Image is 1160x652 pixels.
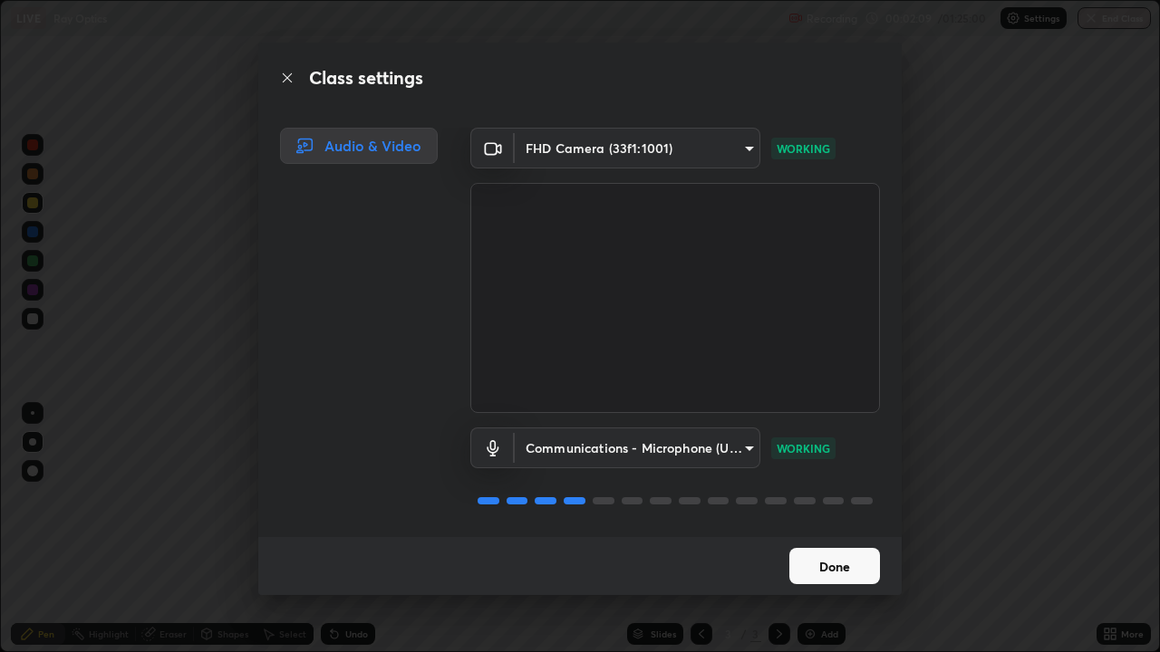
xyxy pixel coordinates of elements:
button: Done [789,548,880,584]
div: FHD Camera (33f1:1001) [515,128,760,168]
p: WORKING [777,440,830,456]
h2: Class settings [309,64,423,91]
p: WORKING [777,140,830,157]
div: FHD Camera (33f1:1001) [515,427,760,468]
div: Audio & Video [280,128,438,164]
